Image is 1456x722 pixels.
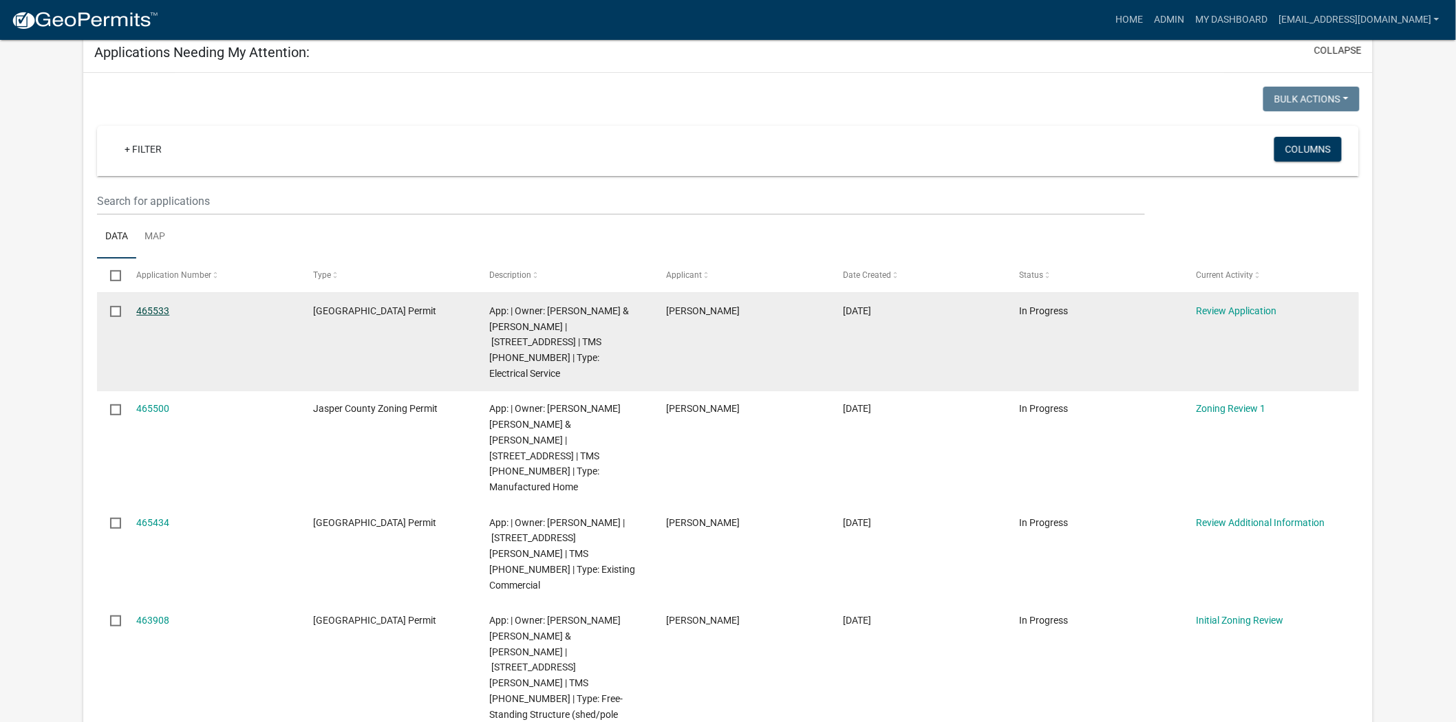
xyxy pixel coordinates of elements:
[1196,270,1253,280] span: Current Activity
[97,215,136,259] a: Data
[843,615,871,626] span: 08/14/2025
[136,403,169,414] a: 465500
[97,259,123,292] datatable-header-cell: Select
[136,615,169,626] a: 463908
[1273,7,1445,33] a: [EMAIL_ADDRESS][DOMAIN_NAME]
[1274,137,1342,162] button: Columns
[1196,517,1325,528] a: Review Additional Information
[843,270,891,280] span: Date Created
[1190,7,1273,33] a: My Dashboard
[490,305,630,379] span: App: | Owner: CUENCA BELINDA & JUAN MORA | 402 Pine Arbor Rd | TMS 041-08-03-010 | Type: Electric...
[114,137,173,162] a: + Filter
[1196,403,1265,414] a: Zoning Review 1
[313,305,436,316] span: Jasper County Building Permit
[1110,7,1148,33] a: Home
[666,305,740,316] span: Belinda Cuenca
[1263,87,1360,111] button: Bulk Actions
[490,517,636,591] span: App: | Owner: ISMAIL CHRISTINE | 3650 OKATIE HWY S | TMS 038-00-09-054 | Type: Existing Commercial
[136,305,169,316] a: 465533
[666,517,740,528] span: Amanda Novas
[1314,43,1362,58] button: collapse
[1020,403,1069,414] span: In Progress
[1196,615,1283,626] a: Initial Zoning Review
[300,259,477,292] datatable-header-cell: Type
[97,187,1146,215] input: Search for applications
[666,615,740,626] span: Genrry García aguado
[123,259,300,292] datatable-header-cell: Application Number
[136,215,173,259] a: Map
[1020,517,1069,528] span: In Progress
[490,270,532,280] span: Description
[136,270,211,280] span: Application Number
[1020,615,1069,626] span: In Progress
[1020,270,1044,280] span: Status
[1196,305,1276,316] a: Review Application
[490,403,621,492] span: App: | Owner: NAJERA JOEL ORTEGA & SARAHI | 721 oak park rd | TMS 046-00-06-178 | Type: Manufactu...
[313,517,436,528] span: Jasper County Building Permit
[1148,7,1190,33] a: Admin
[1006,259,1183,292] datatable-header-cell: Status
[136,517,169,528] a: 465434
[1183,259,1360,292] datatable-header-cell: Current Activity
[666,403,740,414] span: Sarahi
[653,259,830,292] datatable-header-cell: Applicant
[843,403,871,414] span: 08/18/2025
[1020,305,1069,316] span: In Progress
[313,403,438,414] span: Jasper County Zoning Permit
[476,259,653,292] datatable-header-cell: Description
[94,44,310,61] h5: Applications Needing My Attention:
[666,270,702,280] span: Applicant
[843,517,871,528] span: 08/18/2025
[313,615,436,626] span: Jasper County Building Permit
[830,259,1007,292] datatable-header-cell: Date Created
[843,305,871,316] span: 08/18/2025
[313,270,331,280] span: Type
